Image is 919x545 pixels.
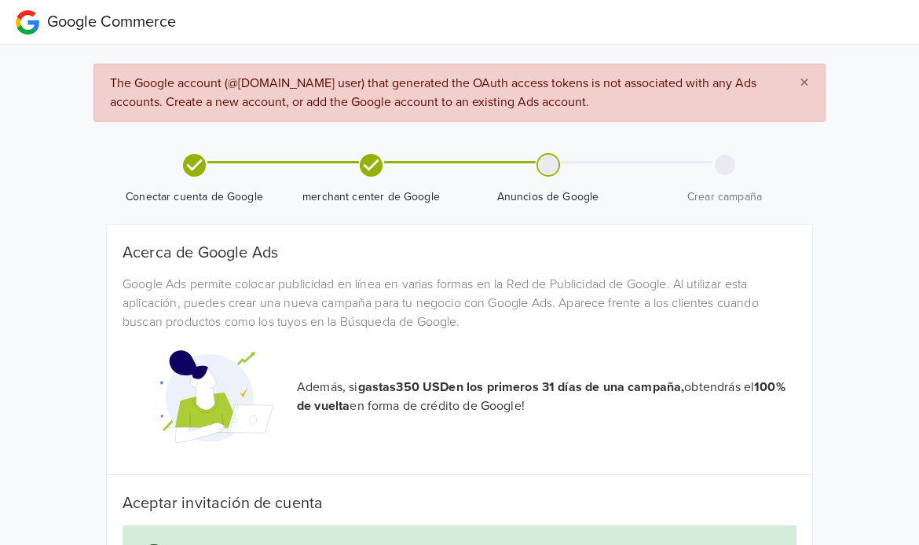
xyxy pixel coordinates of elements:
[156,338,273,455] img: Google Promotional Codes
[289,189,453,205] span: merchant center de Google
[784,64,825,102] button: Close
[112,189,276,205] span: Conectar cuenta de Google
[47,13,176,31] span: Google Commerce
[297,378,796,415] p: Además, si obtendrás el en forma de crédito de Google!
[800,71,809,94] span: ×
[123,494,796,513] h5: Aceptar invitación de cuenta
[466,189,630,205] span: Anuncios de Google
[110,75,756,110] span: The Google account (@[DOMAIN_NAME] user) that generated the OAuth access tokens is not associated...
[111,275,808,331] div: Google Ads permite colocar publicidad en línea en varias formas en la Red de Publicidad de Google...
[358,379,685,395] strong: gastas 350 USD en los primeros 31 días de una campaña,
[123,243,796,262] h5: Acerca de Google Ads
[643,189,807,205] span: Crear campaña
